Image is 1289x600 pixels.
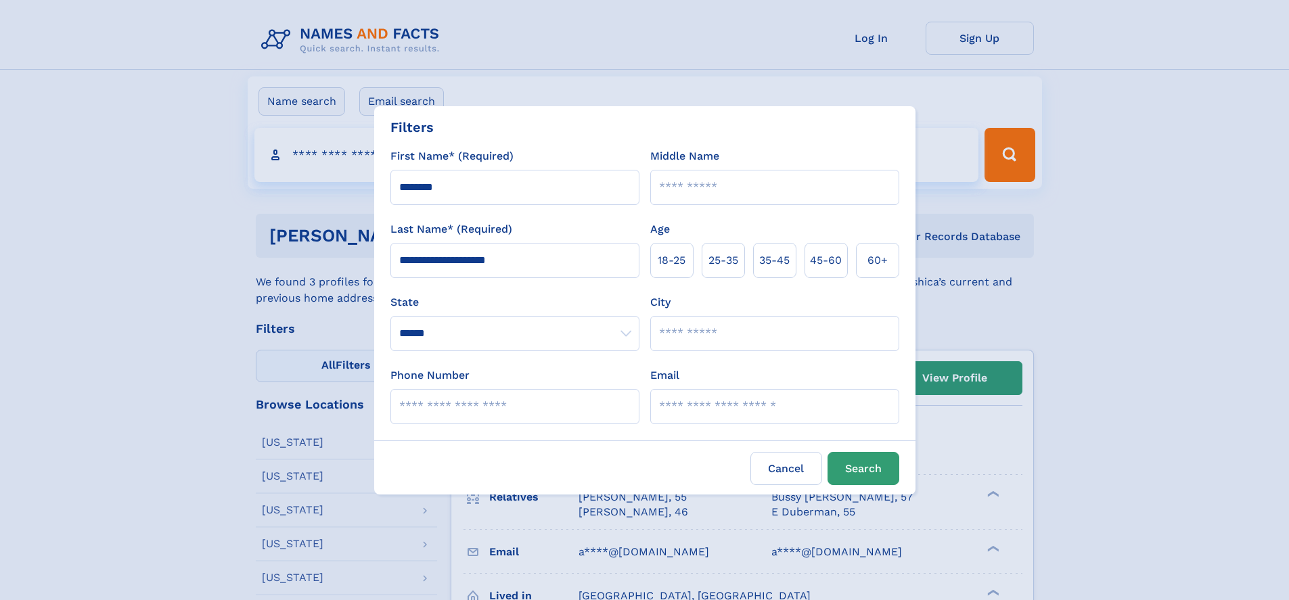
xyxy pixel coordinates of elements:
[650,221,670,237] label: Age
[828,452,899,485] button: Search
[867,252,888,269] span: 60+
[390,221,512,237] label: Last Name* (Required)
[390,117,434,137] div: Filters
[390,294,639,310] label: State
[390,367,470,384] label: Phone Number
[650,367,679,384] label: Email
[810,252,842,269] span: 45‑60
[650,148,719,164] label: Middle Name
[750,452,822,485] label: Cancel
[650,294,671,310] label: City
[708,252,738,269] span: 25‑35
[390,148,514,164] label: First Name* (Required)
[759,252,790,269] span: 35‑45
[658,252,685,269] span: 18‑25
